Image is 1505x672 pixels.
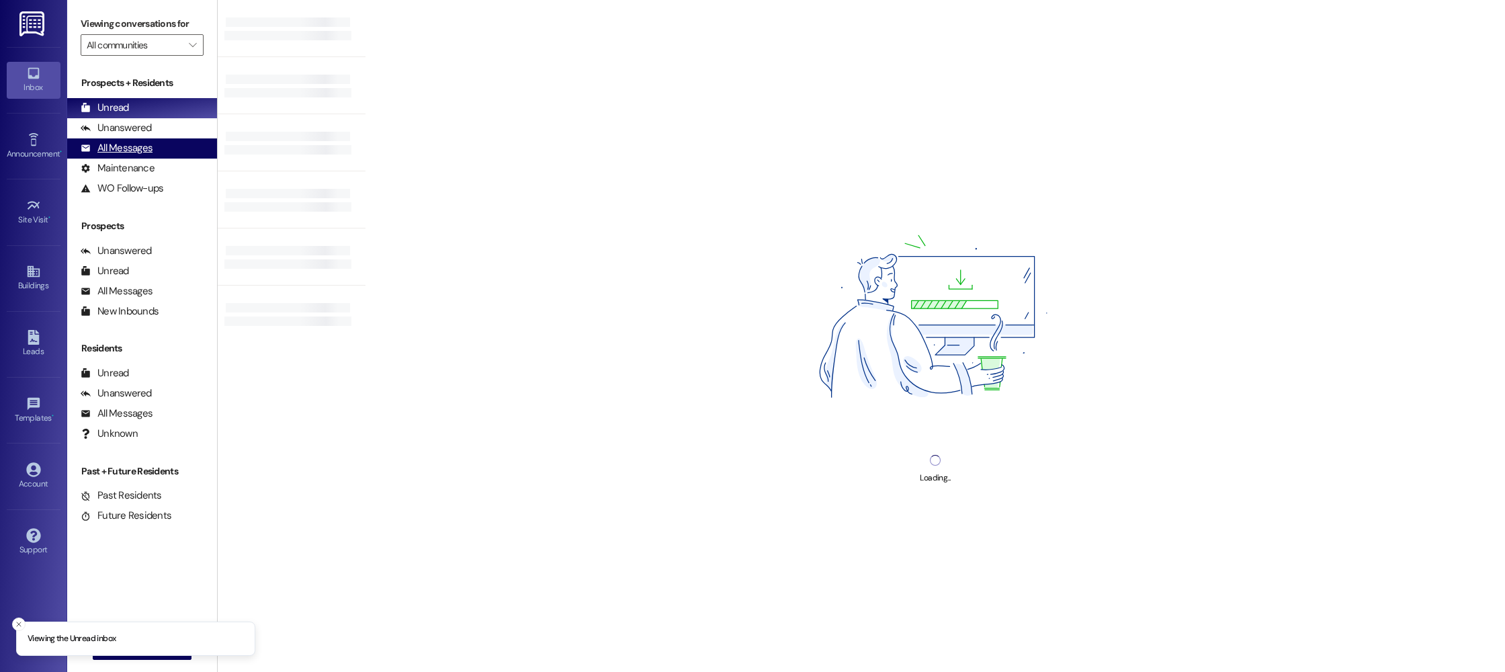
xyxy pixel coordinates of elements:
[7,194,60,230] a: Site Visit •
[67,219,217,233] div: Prospects
[81,366,129,380] div: Unread
[19,11,47,36] img: ResiDesk Logo
[81,13,204,34] label: Viewing conversations for
[920,471,950,485] div: Loading...
[81,141,153,155] div: All Messages
[12,618,26,631] button: Close toast
[7,326,60,362] a: Leads
[7,392,60,429] a: Templates •
[7,260,60,296] a: Buildings
[81,264,129,278] div: Unread
[81,121,152,135] div: Unanswered
[81,284,153,298] div: All Messages
[81,244,152,258] div: Unanswered
[67,464,217,478] div: Past + Future Residents
[81,181,163,196] div: WO Follow-ups
[81,509,171,523] div: Future Residents
[87,34,182,56] input: All communities
[67,341,217,355] div: Residents
[81,407,153,421] div: All Messages
[81,304,159,319] div: New Inbounds
[81,161,155,175] div: Maintenance
[52,411,54,421] span: •
[7,458,60,495] a: Account
[60,147,62,157] span: •
[81,101,129,115] div: Unread
[7,62,60,98] a: Inbox
[81,386,152,401] div: Unanswered
[81,489,162,503] div: Past Residents
[67,76,217,90] div: Prospects + Residents
[81,427,138,441] div: Unknown
[189,40,196,50] i: 
[28,633,116,645] p: Viewing the Unread inbox
[7,524,60,560] a: Support
[48,213,50,222] span: •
